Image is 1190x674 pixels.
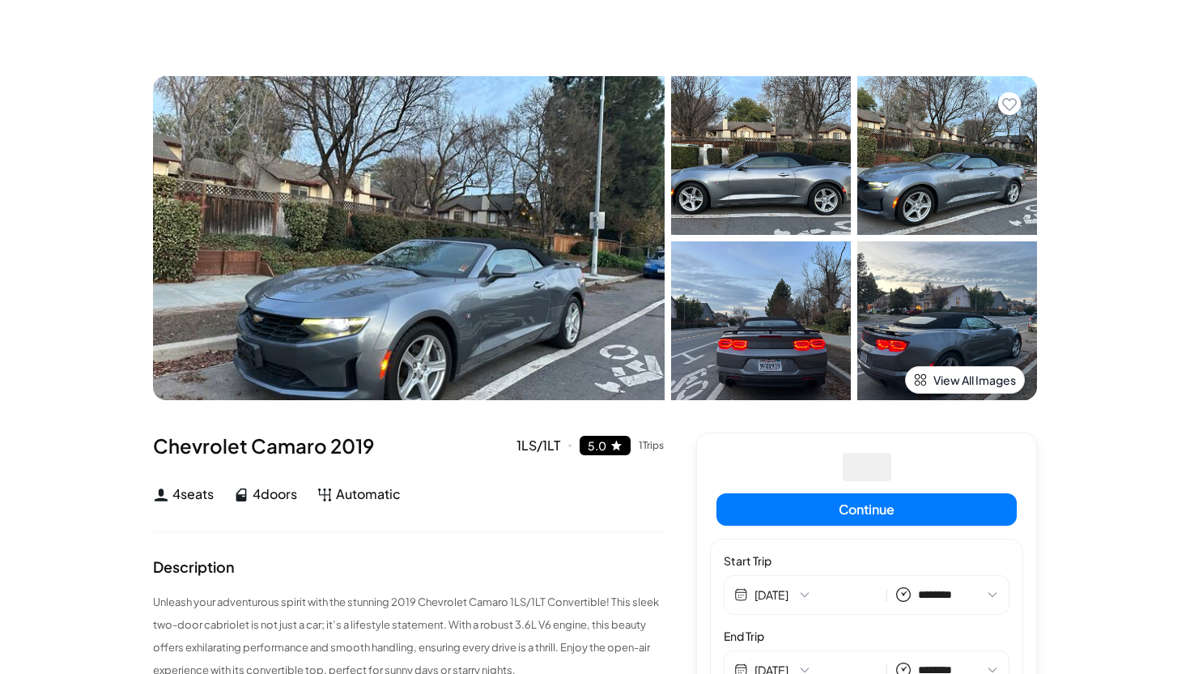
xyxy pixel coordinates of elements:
img: Car Image 4 [857,241,1037,400]
img: star [610,439,623,452]
img: Car Image 3 [671,241,851,400]
label: Start Trip [724,552,1009,569]
img: Car Image 2 [857,76,1037,235]
span: 4 doors [253,484,297,504]
div: Chevrolet Camaro 2019 [153,433,664,459]
div: 1LS/1LT [516,436,572,455]
span: View All Images [933,372,1016,388]
span: 4 seats [172,484,214,504]
button: Add to favorites [998,92,1021,115]
div: 1 Trips [639,441,664,450]
div: 5.0 [588,440,606,451]
span: | [885,586,889,604]
span: Automatic [336,484,401,504]
button: [DATE] [754,587,878,603]
button: View All Images [905,366,1025,394]
label: End Trip [724,628,1009,644]
img: view-all [914,373,927,386]
button: Continue [716,493,1017,526]
div: Description [153,560,235,574]
img: Car [153,76,665,400]
img: Car Image 1 [671,76,851,235]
